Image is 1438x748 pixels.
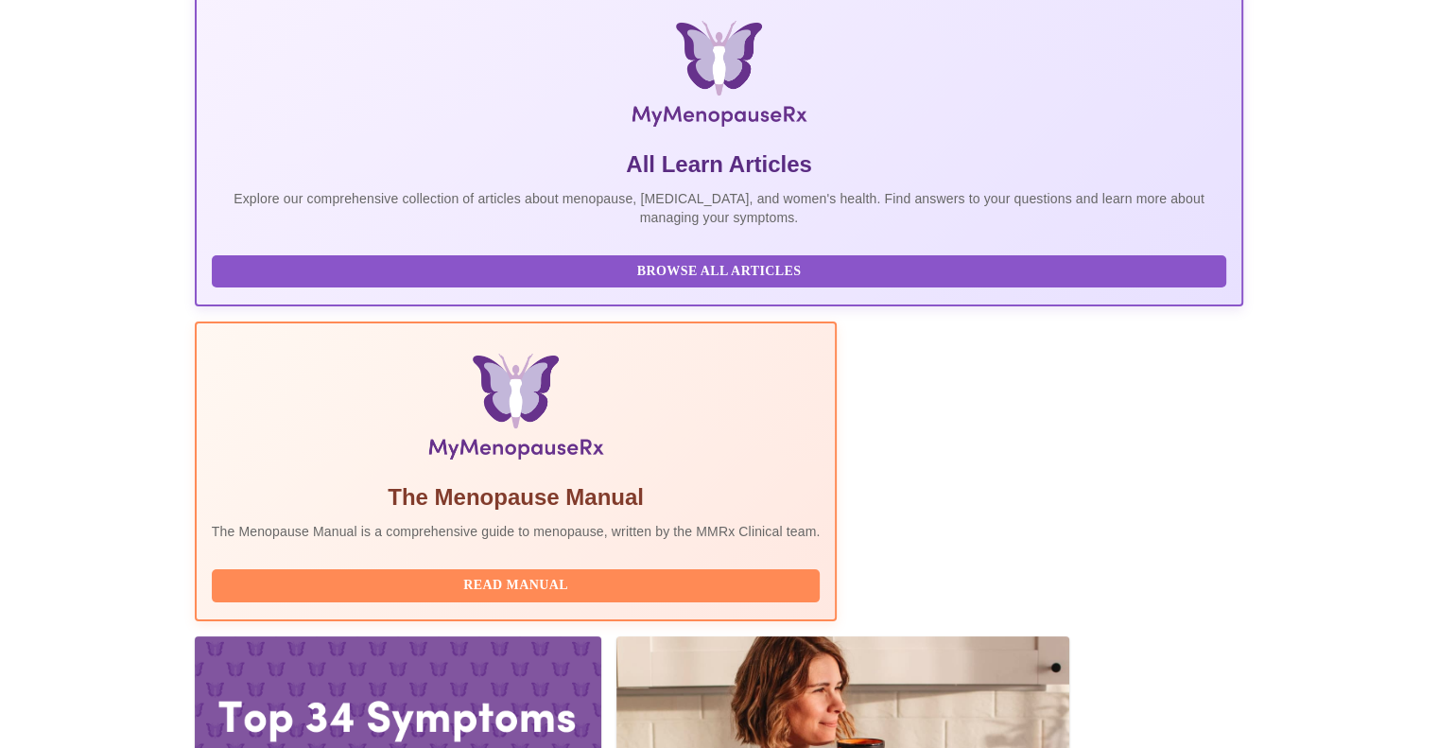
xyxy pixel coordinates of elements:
img: MyMenopauseRx Logo [369,21,1068,134]
h5: The Menopause Manual [212,482,821,513]
a: Read Manual [212,576,825,592]
a: Browse All Articles [212,262,1232,278]
button: Read Manual [212,569,821,602]
img: Menopause Manual [308,354,723,467]
span: Browse All Articles [231,260,1208,284]
p: The Menopause Manual is a comprehensive guide to menopause, written by the MMRx Clinical team. [212,522,821,541]
span: Read Manual [231,574,802,598]
p: Explore our comprehensive collection of articles about menopause, [MEDICAL_DATA], and women's hea... [212,189,1227,227]
button: Browse All Articles [212,255,1227,288]
h5: All Learn Articles [212,149,1227,180]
